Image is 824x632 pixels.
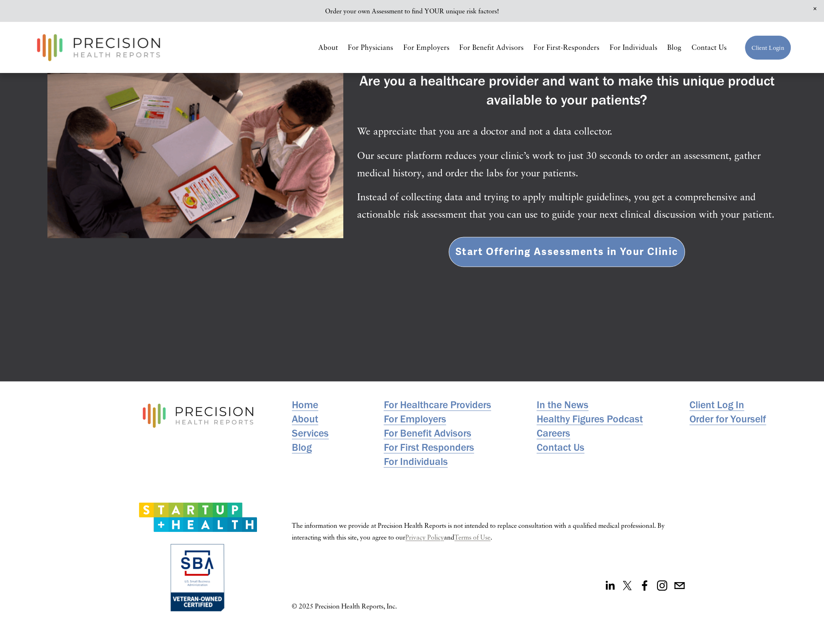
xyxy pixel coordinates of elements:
[384,426,471,440] a: For Benefit Advisors
[292,412,318,426] a: About
[745,35,791,60] a: Client Login
[533,41,599,55] a: For First-Responders
[667,41,681,55] a: Blog
[405,531,444,543] a: Privacy Policy
[537,412,643,426] a: Healthy Figures Podcast
[384,412,446,426] a: For Employers
[689,412,766,426] a: Order for Yourself
[403,41,449,55] a: For Employers
[357,147,777,182] p: Our secure platform reduces your clinic’s work to just 30 seconds to order an assessment, gather ...
[689,398,744,412] a: Client Log In
[292,426,329,440] a: Services
[657,580,668,591] a: Instagram
[384,440,474,454] a: For First Responders
[292,440,312,454] a: Blog
[537,426,570,440] a: Careers
[691,41,727,55] a: Contact Us
[454,531,490,543] a: Terms of Use
[348,41,393,55] a: For Physicians
[318,41,338,55] a: About
[639,580,650,591] a: Facebook
[292,600,471,612] p: © 2025 Precision Health Reports, Inc.
[357,122,777,140] p: We appreciate that you are a doctor and not a data collector.
[622,580,633,591] a: X
[292,519,685,543] p: The information we provide at Precision Health Reports is not intended to replace consultation wi...
[459,41,524,55] a: For Benefit Advisors
[604,580,615,591] a: linkedin-unauth
[610,41,657,55] a: For Individuals
[33,30,164,65] img: Precision Health Reports
[357,188,777,223] p: Instead of collecting data and trying to apply multiple guidelines, you get a comprehensive and a...
[357,71,777,109] h3: Are you a healthcare provider and want to make this unique product available to your patients?
[292,398,318,412] a: Home
[674,580,685,591] a: support@precisionhealhreports.com
[537,440,584,454] a: Contact Us
[537,398,589,412] a: In the News
[384,398,491,412] a: For Healthcare Providers
[384,454,448,469] a: For Individuals
[449,237,685,267] a: Start Offering Assessments in Your Clinic
[783,593,824,632] iframe: Chat Widget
